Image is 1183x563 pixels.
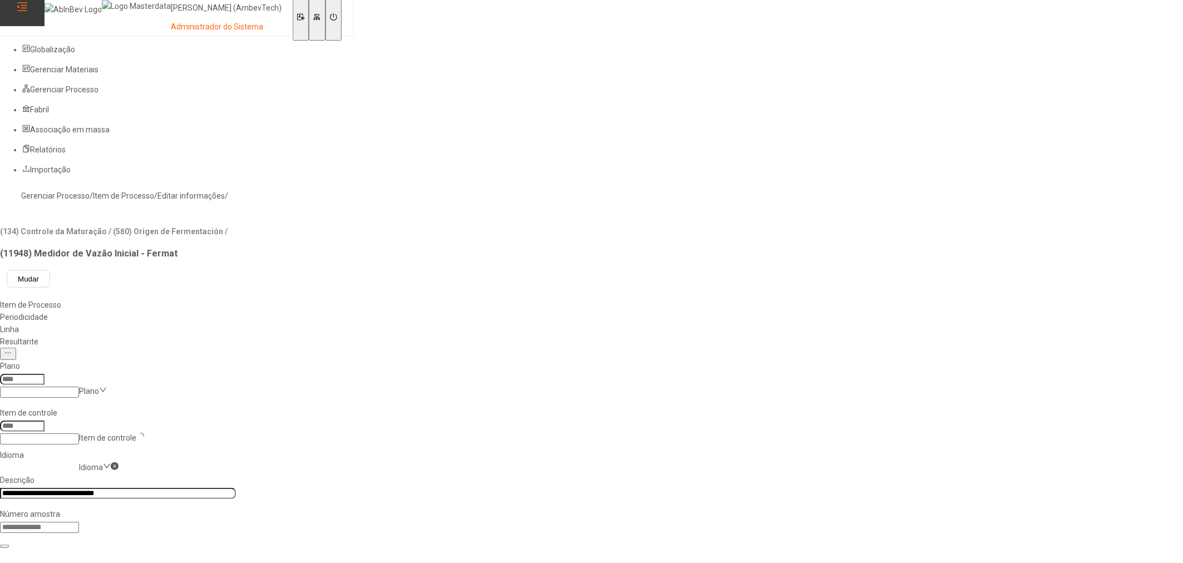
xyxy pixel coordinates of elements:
p: [PERSON_NAME] (AmbevTech) [171,3,282,14]
span: Gerenciar Processo [30,85,98,94]
img: AbInBev Logo [45,3,102,16]
nz-select-placeholder: Item de controle [79,433,136,442]
nz-breadcrumb-separator: / [154,191,157,200]
nz-select-placeholder: Idioma [79,463,103,472]
nz-select-placeholder: Plano [79,387,99,396]
nz-breadcrumb-separator: / [90,191,93,200]
span: Globalização [30,45,75,54]
a: Item de Processo [93,191,154,200]
a: Editar informações [157,191,225,200]
span: Gerenciar Materiais [30,65,98,74]
button: Mudar [7,270,50,288]
span: Relatórios [30,145,66,154]
span: Associação em massa [30,125,110,134]
span: Mudar [18,275,39,283]
p: Administrador do Sistema [171,22,282,33]
nz-breadcrumb-separator: / [225,191,228,200]
a: Gerenciar Processo [21,191,90,200]
span: Importação [30,165,71,174]
span: Fabril [30,105,49,114]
